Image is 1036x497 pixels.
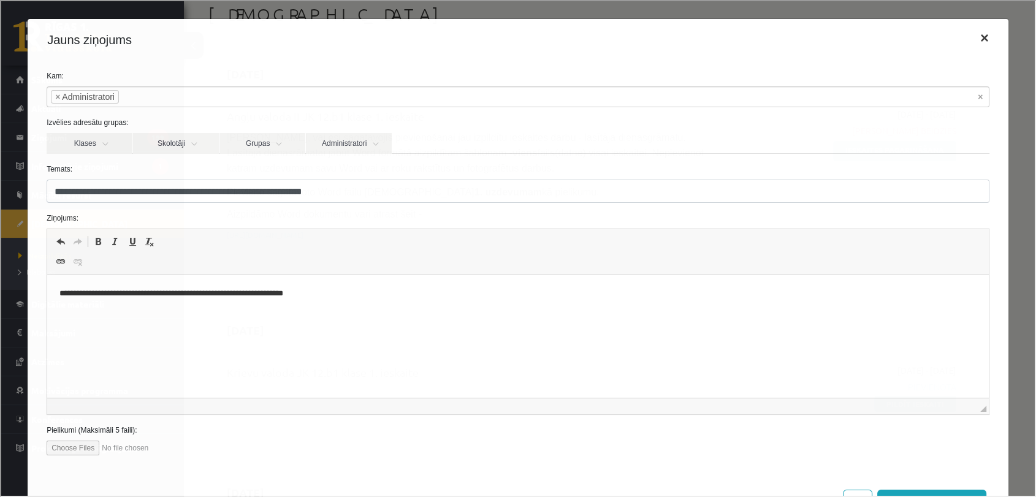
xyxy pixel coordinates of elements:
[36,69,997,80] label: Kam:
[36,162,997,173] label: Temats:
[54,89,59,102] span: ×
[46,274,988,396] iframe: Визуальный текстовый редактор, wiswyg-editor-47433895450820-1760547669-788
[105,232,123,248] a: Курсив (Ctrl+I)
[51,252,68,268] a: Вставить/Редактировать ссылку (Ctrl+K)
[979,404,985,411] span: Перетащите для изменения размера
[977,89,981,102] span: Noņemt visus vienumus
[36,423,997,434] label: Pielikumi (Maksimāli 5 faili):
[68,232,85,248] a: Повторить (Ctrl+Y)
[68,252,85,268] a: Убрать ссылку
[88,232,105,248] a: Полужирный (Ctrl+B)
[969,20,997,54] button: ×
[140,232,157,248] a: Убрать форматирование
[51,232,68,248] a: Отменить (Ctrl+Z)
[46,29,131,48] h4: Jauns ziņojums
[218,132,304,153] a: Grupas
[36,211,997,222] label: Ziņojums:
[305,132,390,153] a: Administratori
[132,132,218,153] a: Skolotāji
[36,116,997,127] label: Izvēlies adresātu grupas:
[123,232,140,248] a: Подчеркнутый (Ctrl+U)
[45,132,131,153] a: Klases
[50,89,118,102] li: Administratori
